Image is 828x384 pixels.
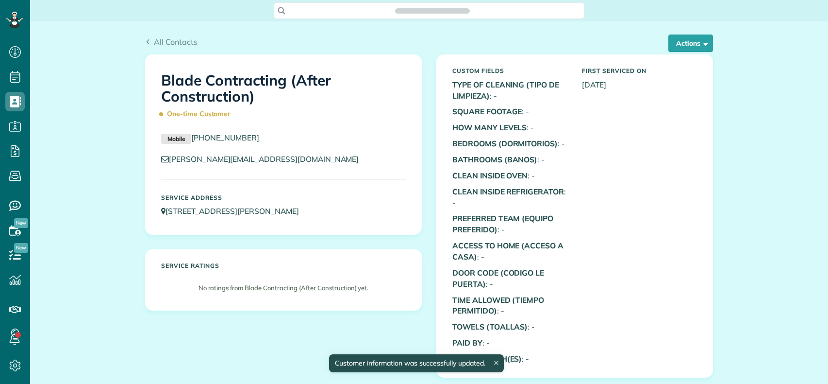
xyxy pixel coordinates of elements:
a: [STREET_ADDRESS][PERSON_NAME] [161,206,308,216]
p: : - [452,295,567,317]
b: SQUARE FOOTAGE [452,106,522,116]
h5: Custom Fields [452,68,567,74]
span: One-time Customer [161,105,235,122]
p: : - [452,106,567,117]
b: TIME ALLOWED (TIEMPO PERMITIDO) [452,295,544,316]
b: DOOR CODE (CODIGO LE PUERTA) [452,268,544,289]
a: [PERSON_NAME][EMAIL_ADDRESS][DOMAIN_NAME] [161,154,368,164]
span: Search ZenMaid… [405,6,460,16]
h5: Service Address [161,194,406,201]
button: Actions [668,35,713,52]
a: Mobile[PHONE_NUMBER] [161,133,259,142]
p: : - [452,353,567,365]
p: : - [452,337,567,349]
b: TYPE OF CLEANING (TIPO DE LIMPIEZA) [452,80,559,101]
b: TOWELS (TOALLAS) [452,322,528,332]
p: : - [452,154,567,165]
p: : - [452,213,567,235]
span: New [14,243,28,253]
b: PAID BY [452,338,482,348]
b: HOW MANY LEVELS [452,122,527,132]
span: New [14,218,28,228]
p: : - [452,186,567,209]
b: PREFERRED TEAM (EQUIPO PREFERIDO) [452,213,553,234]
p: : - [452,267,567,290]
p: No ratings from Blade Contracting (After Construction) yet. [166,283,401,293]
p: : - [452,122,567,133]
h5: Service ratings [161,262,406,269]
div: Customer information was successfully updated. [329,354,503,372]
p: : - [452,321,567,332]
b: CLEAN INSIDE OVEN [452,171,528,180]
a: All Contacts [145,36,198,48]
p: : - [452,240,567,262]
p: [DATE] [582,79,697,90]
h1: Blade Contracting (After Construction) [161,72,406,122]
h5: First Serviced On [582,68,697,74]
b: BATHROOMS (BANOS) [452,155,537,164]
b: ACCESS TO HOME (ACCESO A CASA) [452,241,563,262]
b: CLEAN PORCH(ES) [452,354,522,364]
p: : - [452,138,567,149]
small: Mobile [161,134,191,144]
p: : - [452,170,567,181]
b: CLEAN INSIDE REFRIGERATOR [452,187,564,196]
span: All Contacts [154,37,198,47]
b: BEDROOMS (DORMITORIOS) [452,139,558,148]
p: : - [452,79,567,102]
